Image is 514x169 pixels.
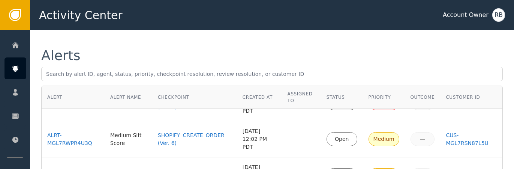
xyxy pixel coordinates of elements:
[47,131,99,147] a: ALRT-MGL7RWPR4U3Q
[446,94,497,101] div: Customer ID
[41,49,80,62] div: Alerts
[443,11,489,20] div: Account Owner
[369,94,399,101] div: Priority
[39,7,123,24] span: Activity Center
[327,94,357,101] div: Status
[411,94,435,101] div: Outcome
[415,135,430,143] div: —
[237,121,282,157] td: [DATE] 12:02 PM PDT
[47,94,99,101] div: Alert
[243,94,276,101] div: Created At
[446,131,497,147] a: CUS-MGL7RSN87L5U
[288,91,315,104] div: Assigned To
[373,135,394,143] div: Medium
[110,94,147,101] div: Alert Name
[331,135,352,143] div: Open
[158,94,231,101] div: Checkpoint
[41,67,503,81] input: Search by alert ID, agent, status, priority, checkpoint resolution, review resolution, or custome...
[158,131,231,147] a: SHOPIFY_CREATE_ORDER (Ver. 6)
[492,8,505,22] button: RB
[110,131,147,147] div: Medium Sift Score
